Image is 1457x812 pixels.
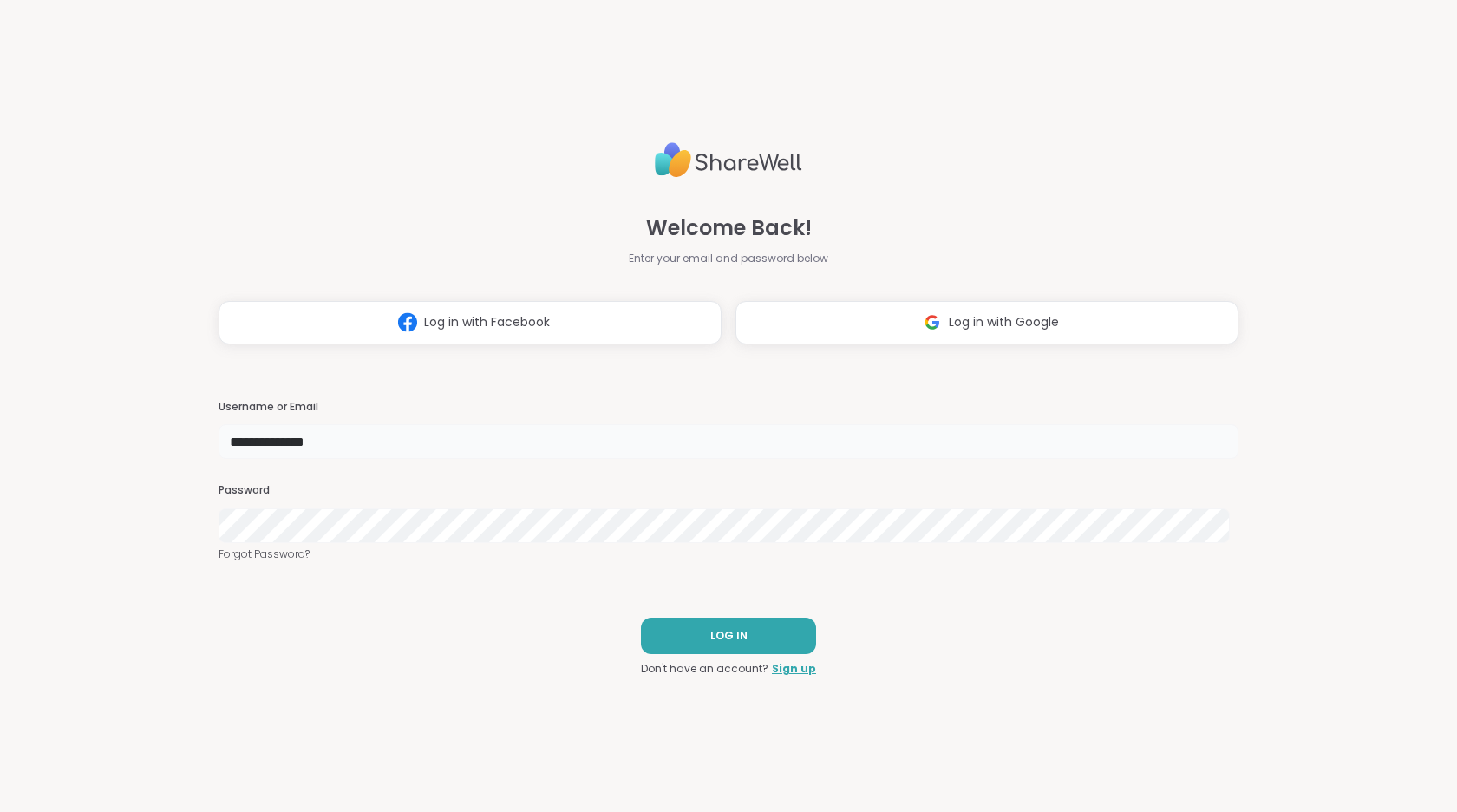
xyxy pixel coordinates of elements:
[949,313,1059,331] span: Log in with Google
[629,251,828,266] span: Enter your email and password below
[772,661,816,677] a: Sign up
[641,618,816,654] button: LOG IN
[219,547,1238,562] a: Forgot Password?
[655,135,802,185] img: ShareWell Logo
[219,400,1238,415] h3: Username or Email
[641,661,768,677] span: Don't have an account?
[646,213,812,244] span: Welcome Back!
[710,628,748,644] span: LOG IN
[916,306,949,338] img: ShareWell Logomark
[424,313,550,331] span: Log in with Facebook
[219,483,1238,498] h3: Password
[219,301,722,344] button: Log in with Facebook
[735,301,1238,344] button: Log in with Google
[391,306,424,338] img: ShareWell Logomark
